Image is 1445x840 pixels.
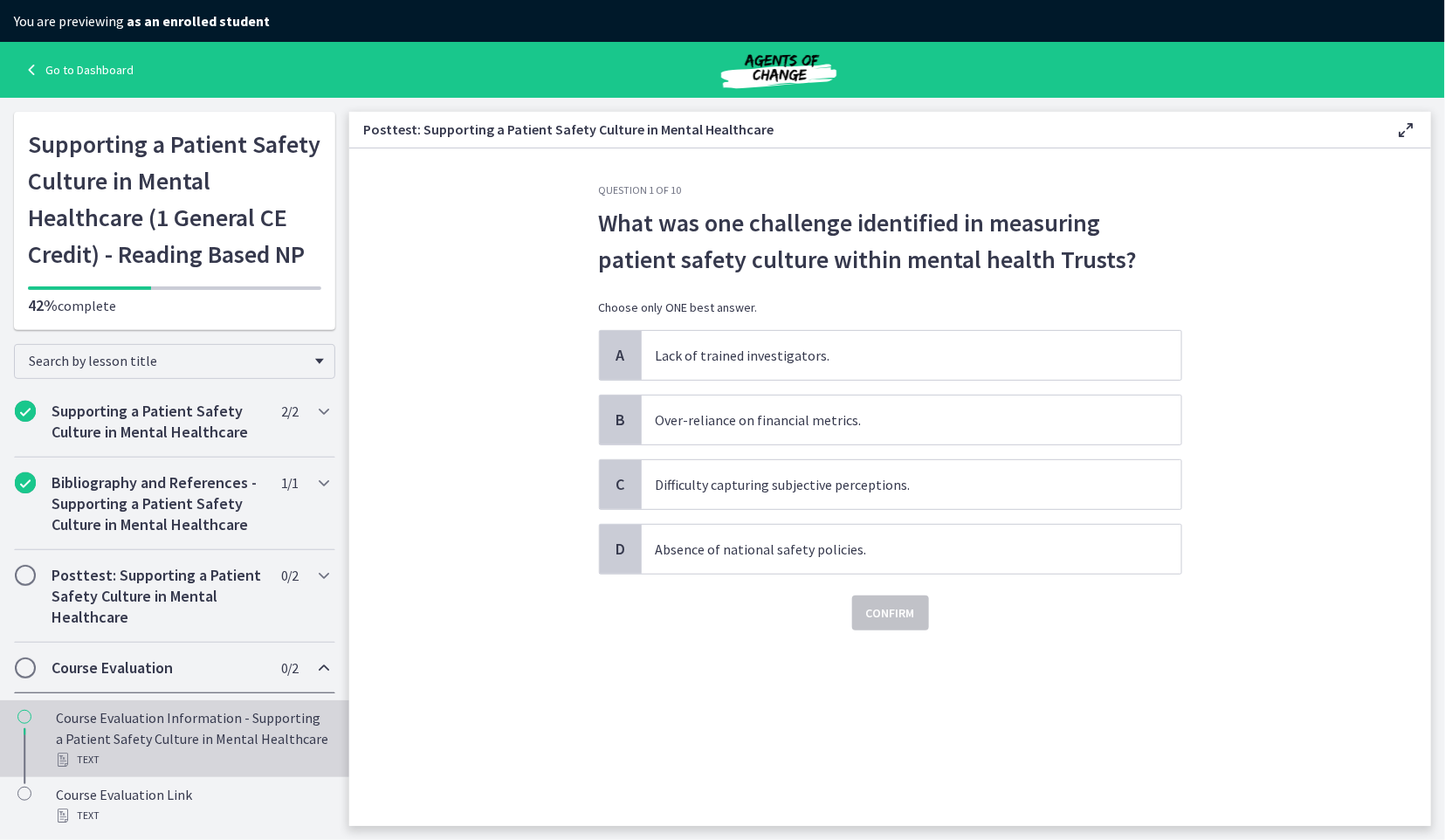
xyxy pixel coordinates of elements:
[281,401,298,422] span: 2 / 2
[642,525,1181,574] span: Absence of national safety policies.
[14,344,335,379] div: Search by lesson title
[56,749,328,770] div: Text
[29,352,306,369] span: Search by lesson title
[28,295,321,316] p: complete
[14,12,270,30] span: You are previewing
[56,707,328,770] div: Course Evaluation Information - Supporting a Patient Safety Culture in Mental Healthcare
[56,784,328,826] div: Course Evaluation Link
[610,474,631,495] span: C
[642,331,1181,380] span: Lack of trained investigators.
[610,345,631,366] span: A
[21,59,134,80] a: Go to Dashboard
[599,204,1182,278] span: What was one challenge identified in measuring patient safety culture within mental health Trusts?
[28,126,321,272] h1: Supporting a Patient Safety Culture in Mental Healthcare (1 General CE Credit) - Reading Based NP
[866,602,915,623] span: Confirm
[599,299,1182,316] p: Choose only ONE best answer.
[56,805,328,826] div: Text
[642,460,1181,509] span: Difficulty capturing subjective perceptions.
[52,401,265,443] h2: Supporting a Patient Safety Culture in Mental Healthcare
[52,565,265,628] h2: Posttest: Supporting a Patient Safety Culture in Mental Healthcare
[52,472,265,535] h2: Bibliography and References - Supporting a Patient Safety Culture in Mental Healthcare
[28,295,58,315] span: 42%
[642,396,1181,444] span: Over-reliance on financial metrics.
[610,539,631,560] span: D
[127,12,270,30] strong: as an enrolled student
[281,565,298,586] span: 0 / 2
[15,472,36,493] i: Completed
[281,658,298,678] span: 0 / 2
[15,401,36,422] i: Completed
[610,410,631,430] span: B
[599,183,1182,197] h3: Question 1 of 10
[52,658,265,678] h2: Course Evaluation
[363,119,1368,140] h3: Posttest: Supporting a Patient Safety Culture in Mental Healthcare
[281,472,298,493] span: 1 / 1
[852,596,929,630] button: Confirm
[674,49,884,91] img: Agents of Change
